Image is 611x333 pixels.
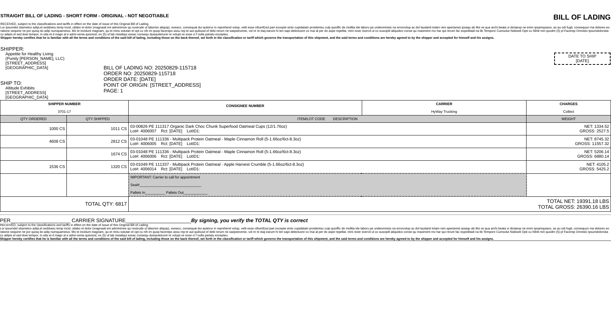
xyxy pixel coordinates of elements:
td: NET: 4105.2 GROSS: 5425.2 [527,161,611,174]
div: DATE TO SHIP [DATE] [554,53,611,65]
td: TOTAL NET: 19391.18 LBS TOTAL GROSS: 26390.16 LBS [129,196,611,212]
td: 03-00826 PE 111317 Organic Dark Choc Chunk Superfood Oatmeal Cups (12/1.76oz) Lot#: 4006007 Rct: ... [129,123,527,135]
td: QTY ORDERED [0,115,67,123]
div: 3701-17 [2,110,127,114]
td: 03-01049 PE 111337 - Multipack Protein Oatmeal - Apple Harvest Crumble (5-1.66oz/6ct-8.3oz) Lot#:... [129,161,527,174]
div: Collect [528,110,609,114]
td: IMPORTANT: Carrier to call for appointment Seal#_______________________________ Pallets In_______... [129,173,527,196]
td: CARRIER [362,101,527,115]
td: 1674 CS [67,148,129,161]
div: SHIPPER: [0,46,103,52]
div: Altitude Exhibits [STREET_ADDRESS] [GEOGRAPHIC_DATA] [5,86,103,100]
div: BILL OF LADING [448,13,611,21]
td: NET: 1334.52 GROSS: 2527.5 [527,123,611,135]
td: CONSIGNEE NUMBER [129,101,362,115]
td: SHIPPER NUMBER [0,101,129,115]
td: 03-01048 PE 111336 - Multipack Protein Oatmeal - Maple Cinnamon Roll (5-1.66oz/6ct-8.3oz) Lot#: 4... [129,148,527,161]
td: 2812 CS [67,135,129,148]
td: 03-01048 PE 111336 - Multipack Protein Oatmeal - Maple Cinnamon Roll (5-1.66oz/6ct-8.3oz) Lot#: 4... [129,135,527,148]
div: HyWay Trucking [364,110,525,114]
td: CHARGES [527,101,611,115]
td: 1320 CS [67,161,129,174]
div: Appetite for Healthy Living (Purely [PERSON_NAME], LLC) [STREET_ADDRESS] [GEOGRAPHIC_DATA] [5,52,103,70]
td: TOTAL QTY: 6817 [0,196,129,212]
td: 1000 CS [0,123,67,135]
td: WEIGHT [527,115,611,123]
span: By signing, you verify the TOTAL QTY is correct [191,218,308,223]
div: SHIP TO: [0,80,103,86]
td: 1011 CS [67,123,129,135]
div: BILL OF LADING NO: 20250829-115718 ORDER NO: 20250829-115718 ORDER DATE: [DATE] POINT OF ORIGIN: ... [104,65,611,94]
td: NET: 5206.14 GROSS: 6880.14 [527,148,611,161]
div: Shipper hereby certifies that he is familiar with all the terms and conditions of the said bill o... [0,36,611,40]
td: NET: 8745.32 GROSS: 11557.32 [527,135,611,148]
td: 1536 CS [0,161,67,174]
td: 4608 CS [0,135,67,148]
td: QTY SHIPPED [67,115,129,123]
td: ITEM/LOT CODE DESCRIPTION [129,115,527,123]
